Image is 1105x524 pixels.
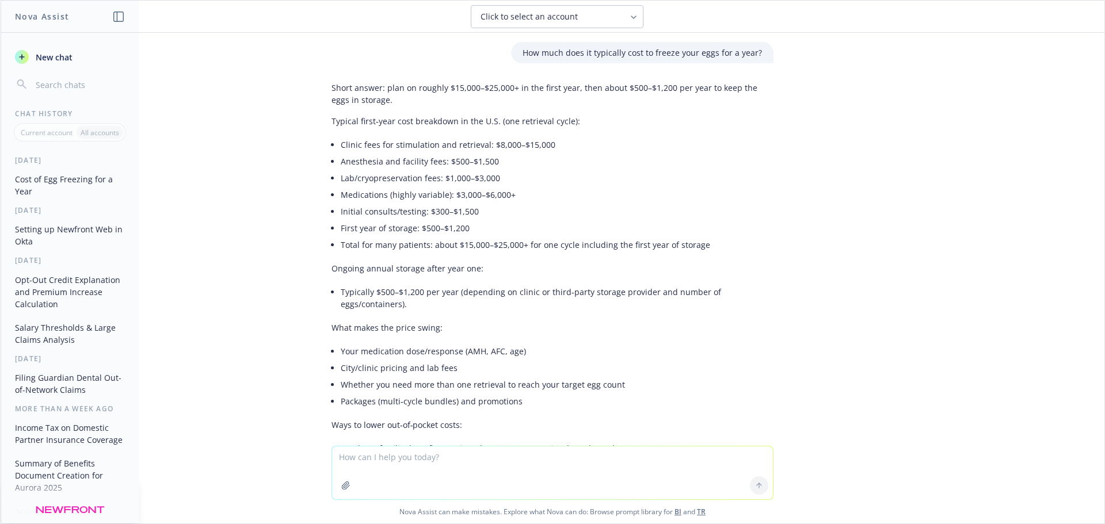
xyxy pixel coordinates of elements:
[1,205,139,215] div: [DATE]
[331,115,773,127] p: Typical first‑year cost breakdown in the U.S. (one retrieval cycle):
[341,343,773,359] li: Your medication dose/response (AMH, AFC, age)
[10,270,129,313] button: Opt-Out Credit Explanation and Premium Increase Calculation
[1,109,139,118] div: Chat History
[5,500,1100,523] span: Nova Assist can make mistakes. Explore what Nova can do: Browse prompt library for and
[341,376,773,393] li: Whether you need more than one retrieval to reach your target egg count
[331,262,773,274] p: Ongoing annual storage after year one:
[341,186,773,203] li: Medications (highly variable): $3,000–$6,000+
[15,10,69,22] h1: Nova Assist
[697,507,706,517] a: TR
[10,454,129,497] button: Summary of Benefits Document Creation for Aurora 2025
[341,153,773,170] li: Anesthesia and facility fees: $500–$1,500
[1,255,139,265] div: [DATE]
[1,404,139,414] div: More than a week ago
[10,418,129,449] button: Income Tax on Domestic Partner Insurance Coverage
[471,5,643,28] button: Click to select an account
[1,155,139,165] div: [DATE]
[33,77,125,93] input: Search chats
[341,393,773,410] li: Packages (multi‑cycle bundles) and promotions
[341,236,773,253] li: Total for many patients: about $15,000–$25,000+ for one cycle including the first year of storage
[1,354,139,364] div: [DATE]
[481,11,578,22] span: Click to select an account
[341,359,773,376] li: City/clinic pricing and lab fees
[341,170,773,186] li: Lab/cryopreservation fees: $1,000–$3,000
[341,440,773,457] li: Employer fertility benefits or stipends (some cover retrieval, meds, and storage)
[341,203,773,220] li: Initial consults/testing: $300–$1,500
[33,51,73,63] span: New chat
[341,284,773,312] li: Typically $500–$1,200 per year (depending on clinic or third‑party storage provider and number of...
[21,128,73,137] p: Current account
[10,368,129,399] button: Filing Guardian Dental Out-of-Network Claims
[10,47,129,67] button: New chat
[341,220,773,236] li: First year of storage: $500–$1,200
[341,136,773,153] li: Clinic fees for stimulation and retrieval: $8,000–$15,000
[10,220,129,251] button: Setting up Newfront Web in Okta
[10,170,129,201] button: Cost of Egg Freezing for a Year
[331,82,773,106] p: Short answer: plan on roughly $15,000–$25,000+ in the first year, then about $500–$1,200 per year...
[331,322,773,334] p: What makes the price swing:
[331,419,773,431] p: Ways to lower out‑of‑pocket costs:
[675,507,681,517] a: BI
[523,47,762,59] p: How much does it typically cost to freeze your eggs for a year?
[10,318,129,349] button: Salary Thresholds & Large Claims Analysis
[81,128,119,137] p: All accounts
